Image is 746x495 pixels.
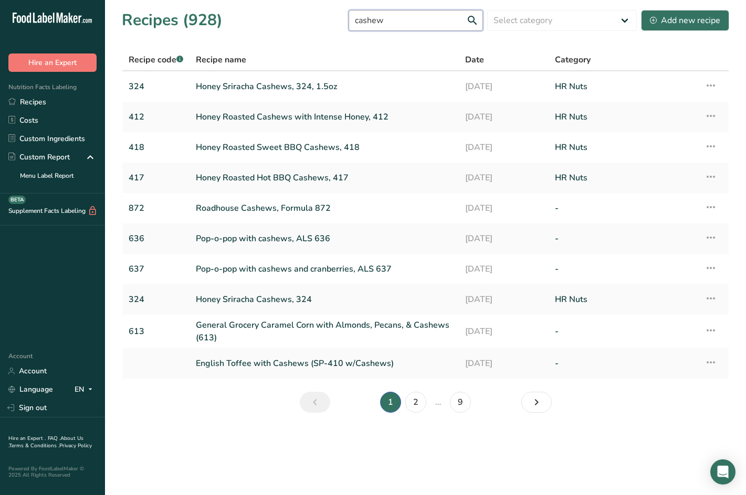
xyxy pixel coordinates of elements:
[555,167,692,189] a: HR Nuts
[129,319,183,344] a: 613
[465,197,543,219] a: [DATE]
[196,258,453,280] a: Pop-o-pop with cashews and cranberries, ALS 637
[8,152,70,163] div: Custom Report
[465,288,543,310] a: [DATE]
[8,196,26,204] div: BETA
[196,319,453,344] a: General Grocery Caramel Corn with Almonds, Pecans, & Cashews (613)
[555,106,692,128] a: HR Nuts
[555,76,692,98] a: HR Nuts
[555,136,692,158] a: HR Nuts
[9,442,59,449] a: Terms & Conditions .
[555,228,692,250] a: -
[555,197,692,219] a: -
[129,197,183,219] a: 872
[641,10,729,31] button: Add new recipe
[710,459,736,485] div: Open Intercom Messenger
[555,319,692,344] a: -
[465,228,543,250] a: [DATE]
[129,288,183,310] a: 324
[196,76,453,98] a: Honey Sriracha Cashews, 324, 1.5oz
[465,167,543,189] a: [DATE]
[196,228,453,250] a: Pop-o-pop with cashews, ALS 636
[465,258,543,280] a: [DATE]
[650,14,720,27] div: Add new recipe
[465,76,543,98] a: [DATE]
[129,136,183,158] a: 418
[300,392,330,413] a: Previous page
[129,76,183,98] a: 324
[465,136,543,158] a: [DATE]
[129,228,183,250] a: 636
[8,466,97,478] div: Powered By FoodLabelMaker © 2025 All Rights Reserved
[521,392,552,413] a: Next page
[555,352,692,374] a: -
[129,106,183,128] a: 412
[75,383,97,396] div: EN
[465,352,543,374] a: [DATE]
[196,53,246,66] span: Recipe name
[465,106,543,128] a: [DATE]
[196,106,453,128] a: Honey Roasted Cashews with Intense Honey, 412
[555,53,591,66] span: Category
[8,435,46,442] a: Hire an Expert .
[129,258,183,280] a: 637
[196,167,453,189] a: Honey Roasted Hot BBQ Cashews, 417
[129,167,183,189] a: 417
[59,442,92,449] a: Privacy Policy
[122,8,223,32] h1: Recipes (928)
[8,380,53,399] a: Language
[196,352,453,374] a: English Toffee with Cashews (SP-410 w/Cashews)
[196,136,453,158] a: Honey Roasted Sweet BBQ Cashews, 418
[465,53,484,66] span: Date
[450,392,471,413] a: Page 9.
[8,435,83,449] a: About Us .
[196,197,453,219] a: Roadhouse Cashews, Formula 872
[8,53,97,72] button: Hire an Expert
[349,10,483,31] input: Search for recipe
[48,435,60,442] a: FAQ .
[129,54,183,66] span: Recipe code
[555,288,692,310] a: HR Nuts
[465,319,543,344] a: [DATE]
[555,258,692,280] a: -
[196,288,453,310] a: Honey Sriracha Cashews, 324
[405,392,426,413] a: Page 2.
